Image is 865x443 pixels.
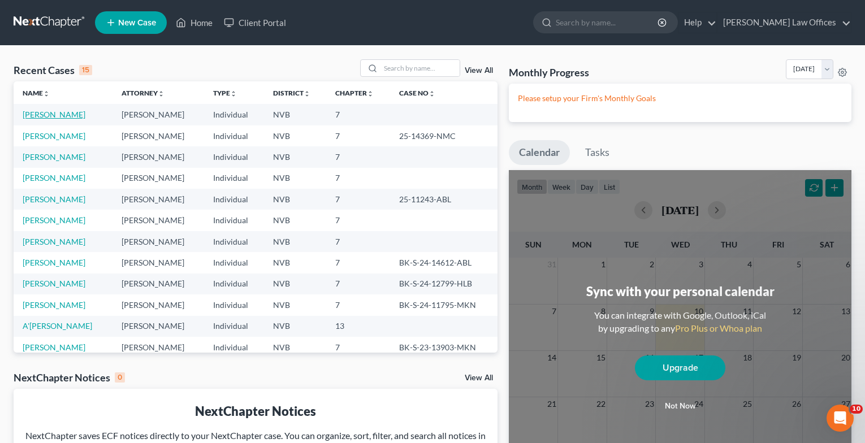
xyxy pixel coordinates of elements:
div: NextChapter Notices [23,402,488,420]
a: [PERSON_NAME] [23,258,85,267]
div: Sync with your personal calendar [586,283,775,300]
td: NVB [264,316,327,337]
td: [PERSON_NAME] [113,337,204,358]
a: [PERSON_NAME] [23,300,85,310]
td: 7 [326,231,390,252]
td: Individual [204,252,264,273]
div: 15 [79,65,92,75]
a: [PERSON_NAME] [23,173,85,183]
input: Search by name... [380,60,460,76]
td: BK-S-24-11795-MKN [390,294,498,315]
a: Calendar [509,140,570,165]
span: New Case [118,19,156,27]
td: NVB [264,146,327,167]
a: [PERSON_NAME] [23,279,85,288]
td: NVB [264,210,327,231]
td: [PERSON_NAME] [113,210,204,231]
td: [PERSON_NAME] [113,146,204,167]
i: unfold_more [158,90,165,97]
i: unfold_more [43,90,50,97]
div: Recent Cases [14,63,92,77]
a: View All [465,374,493,382]
button: Not now [635,395,725,418]
a: Help [678,12,716,33]
td: Individual [204,210,264,231]
a: [PERSON_NAME] [23,215,85,225]
td: [PERSON_NAME] [113,316,204,337]
td: [PERSON_NAME] [113,231,204,252]
td: 7 [326,189,390,210]
td: 7 [326,294,390,315]
div: 0 [115,372,125,383]
td: NVB [264,273,327,294]
td: [PERSON_NAME] [113,252,204,273]
td: 7 [326,125,390,146]
td: Individual [204,104,264,125]
td: 7 [326,273,390,294]
td: Individual [204,125,264,146]
td: BK-S-24-12799-HLB [390,273,498,294]
td: 7 [326,252,390,273]
td: Individual [204,337,264,358]
td: [PERSON_NAME] [113,168,204,189]
td: 7 [326,337,390,358]
td: 25-11243-ABL [390,189,498,210]
td: NVB [264,231,327,252]
div: You can integrate with Google, Outlook, iCal by upgrading to any [590,309,771,335]
td: Individual [204,316,264,337]
a: Home [170,12,218,33]
a: Chapterunfold_more [335,89,374,97]
a: A'[PERSON_NAME] [23,321,92,331]
a: View All [465,67,493,75]
a: Districtunfold_more [273,89,310,97]
a: Pro Plus or Whoa plan [675,323,762,333]
td: 7 [326,104,390,125]
td: Individual [204,231,264,252]
a: [PERSON_NAME] [23,342,85,352]
td: 25-14369-NMC [390,125,498,146]
td: [PERSON_NAME] [113,189,204,210]
td: [PERSON_NAME] [113,294,204,315]
span: 10 [850,405,863,414]
a: Case Nounfold_more [399,89,435,97]
a: [PERSON_NAME] [23,131,85,141]
a: Typeunfold_more [213,89,237,97]
a: Nameunfold_more [23,89,50,97]
div: NextChapter Notices [14,371,125,384]
a: [PERSON_NAME] [23,194,85,204]
iframe: Intercom notifications message [639,333,865,412]
td: Individual [204,294,264,315]
td: [PERSON_NAME] [113,125,204,146]
td: NVB [264,125,327,146]
a: [PERSON_NAME] [23,152,85,162]
i: unfold_more [304,90,310,97]
i: unfold_more [429,90,435,97]
h3: Monthly Progress [509,66,589,79]
a: Attorneyunfold_more [122,89,165,97]
td: Individual [204,273,264,294]
iframe: Intercom live chat [827,405,854,432]
a: Tasks [575,140,620,165]
a: Upgrade [635,355,725,380]
td: 7 [326,168,390,189]
td: NVB [264,294,327,315]
td: BK-S-24-14612-ABL [390,252,498,273]
td: NVB [264,104,327,125]
td: NVB [264,168,327,189]
input: Search by name... [556,12,659,33]
td: NVB [264,252,327,273]
td: NVB [264,189,327,210]
td: [PERSON_NAME] [113,104,204,125]
td: Individual [204,146,264,167]
td: 7 [326,210,390,231]
i: unfold_more [367,90,374,97]
i: unfold_more [230,90,237,97]
a: [PERSON_NAME] Law Offices [717,12,851,33]
td: 13 [326,316,390,337]
td: [PERSON_NAME] [113,273,204,294]
p: Please setup your Firm's Monthly Goals [518,93,842,104]
td: BK-S-23-13903-MKN [390,337,498,358]
td: NVB [264,337,327,358]
a: [PERSON_NAME] [23,237,85,246]
a: [PERSON_NAME] [23,110,85,119]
